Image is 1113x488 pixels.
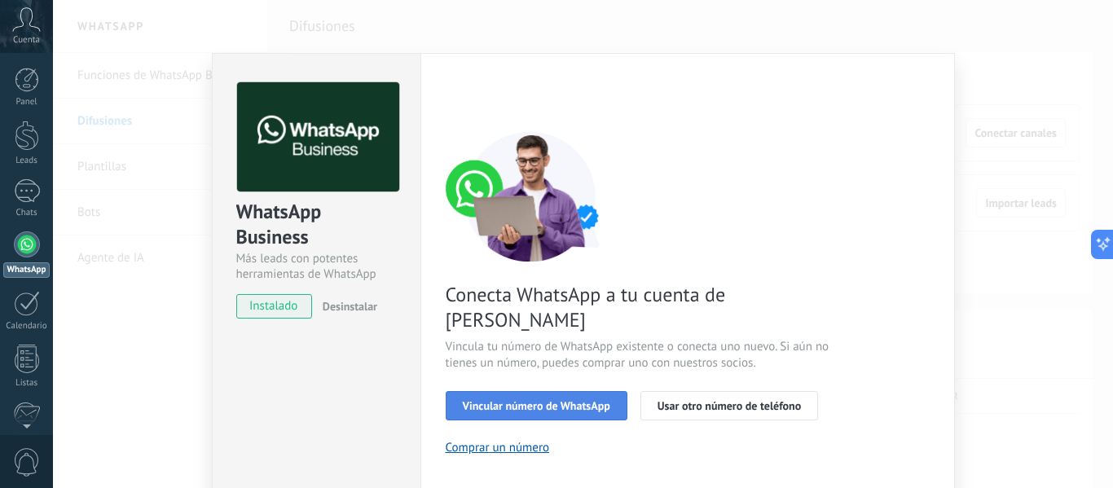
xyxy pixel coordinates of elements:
[658,400,801,411] span: Usar otro número de teléfono
[323,299,377,314] span: Desinstalar
[316,294,377,319] button: Desinstalar
[3,156,51,166] div: Leads
[463,400,610,411] span: Vincular número de WhatsApp
[3,321,51,332] div: Calendario
[13,35,40,46] span: Cuenta
[640,391,818,420] button: Usar otro número de teléfono
[446,339,834,371] span: Vincula tu número de WhatsApp existente o conecta uno nuevo. Si aún no tienes un número, puedes c...
[237,294,311,319] span: instalado
[446,131,617,262] img: connect number
[3,262,50,278] div: WhatsApp
[3,97,51,108] div: Panel
[236,199,397,251] div: WhatsApp Business
[446,282,834,332] span: Conecta WhatsApp a tu cuenta de [PERSON_NAME]
[446,391,627,420] button: Vincular número de WhatsApp
[3,378,51,389] div: Listas
[236,251,397,282] div: Más leads con potentes herramientas de WhatsApp
[237,82,399,192] img: logo_main.png
[446,440,550,455] button: Comprar un número
[3,208,51,218] div: Chats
